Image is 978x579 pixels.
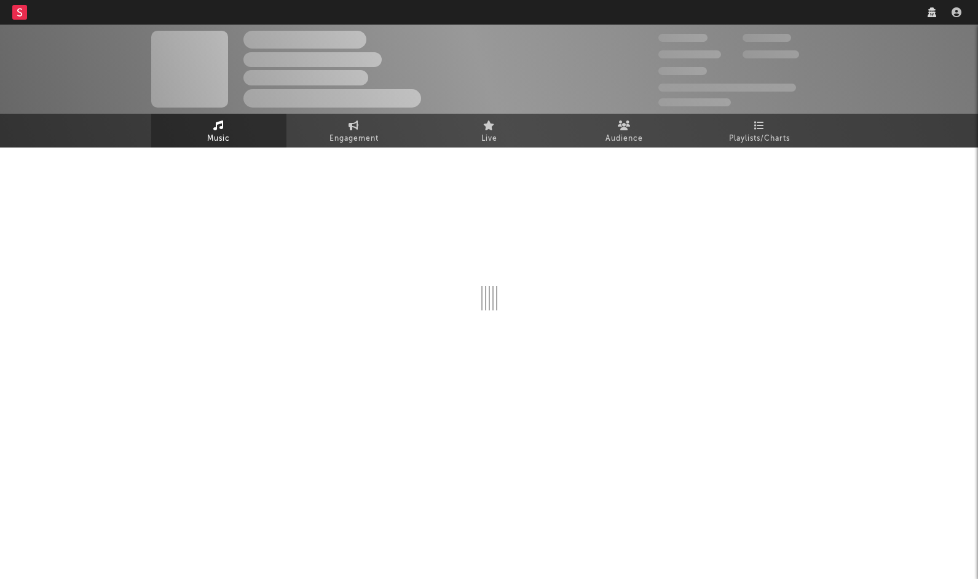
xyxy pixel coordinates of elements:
a: Engagement [286,114,422,148]
span: Live [481,132,497,146]
span: Music [207,132,230,146]
span: Audience [605,132,643,146]
span: 100,000 [658,67,707,75]
span: 50,000,000 [658,50,721,58]
span: 300,000 [658,34,708,42]
span: 50,000,000 Monthly Listeners [658,84,796,92]
a: Music [151,114,286,148]
a: Live [422,114,557,148]
span: Playlists/Charts [729,132,790,146]
span: Jump Score: 85.0 [658,98,731,106]
a: Playlists/Charts [692,114,827,148]
span: Engagement [329,132,379,146]
a: Audience [557,114,692,148]
span: 1,000,000 [743,50,799,58]
span: 100,000 [743,34,791,42]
